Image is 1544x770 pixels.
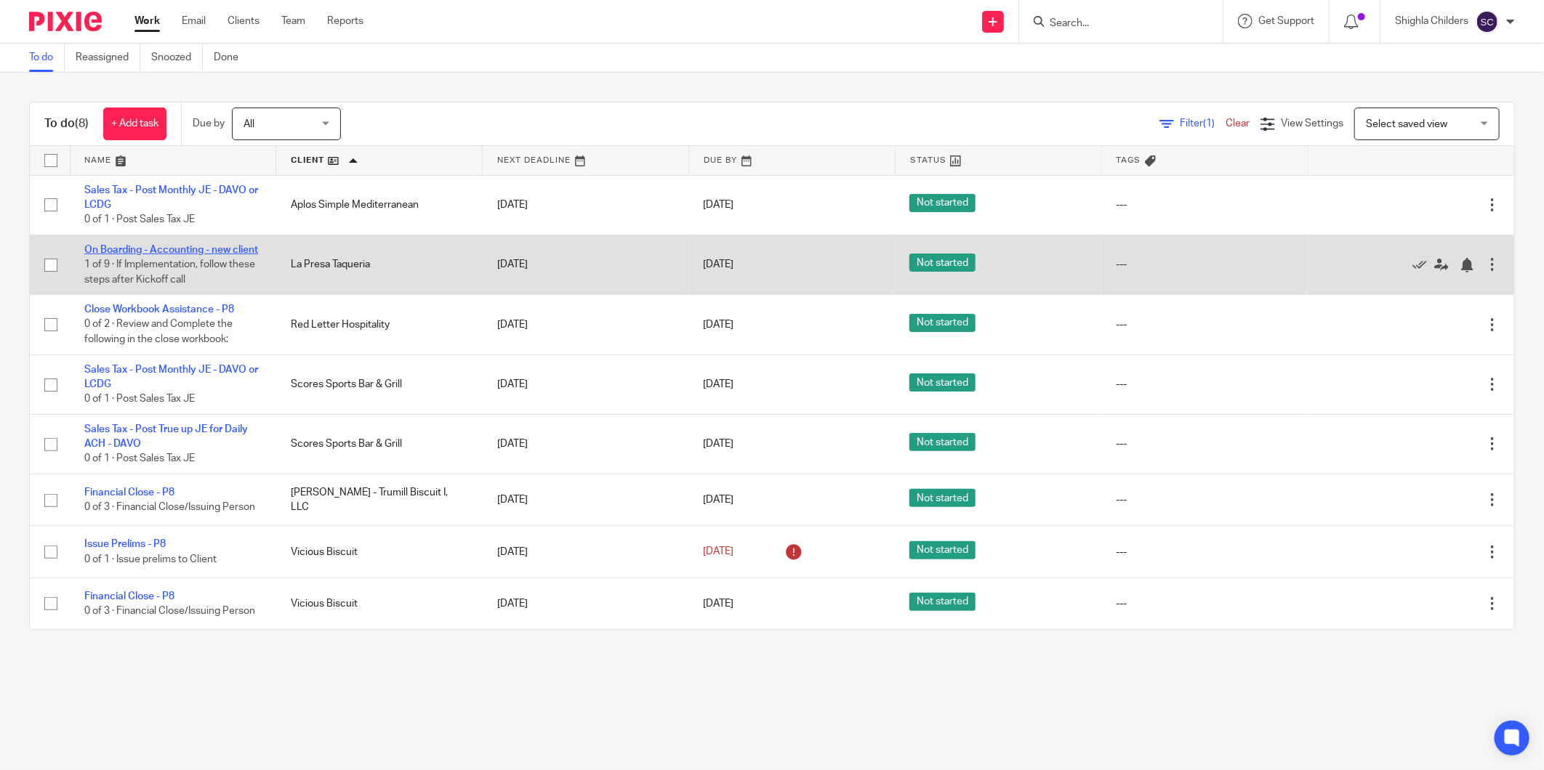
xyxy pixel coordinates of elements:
[193,116,225,131] p: Due by
[1048,17,1179,31] input: Search
[84,424,248,449] a: Sales Tax - Post True up JE for Daily ACH - DAVO
[909,433,976,451] span: Not started
[84,502,255,512] span: 0 of 3 · Financial Close/Issuing Person
[704,439,734,449] span: [DATE]
[1116,257,1293,272] div: ---
[1412,257,1434,272] a: Mark as done
[84,454,195,464] span: 0 of 1 · Post Sales Tax JE
[276,235,483,294] td: La Presa Taqueria
[909,314,976,332] span: Not started
[1281,118,1343,129] span: View Settings
[483,474,689,526] td: [DATE]
[1366,119,1447,129] span: Select saved view
[84,245,258,255] a: On Boarding - Accounting - new client
[276,414,483,474] td: Scores Sports Bar & Grill
[1116,493,1293,507] div: ---
[327,14,363,28] a: Reports
[909,541,976,559] span: Not started
[182,14,206,28] a: Email
[909,373,976,392] span: Not started
[909,593,976,611] span: Not started
[704,379,734,389] span: [DATE]
[704,495,734,505] span: [DATE]
[244,119,254,129] span: All
[483,414,689,474] td: [DATE]
[84,365,258,389] a: Sales Tax - Post Monthly JE - DAVO or LCDG
[909,489,976,507] span: Not started
[1116,377,1293,392] div: ---
[909,194,976,212] span: Not started
[84,487,174,498] a: Financial Close - P8
[276,577,483,629] td: Vicious Biscuit
[1203,118,1215,129] span: (1)
[151,44,203,72] a: Snoozed
[276,354,483,414] td: Scores Sports Bar & Grill
[1476,10,1499,33] img: svg%3E
[84,591,174,601] a: Financial Close - P8
[84,259,255,285] span: 1 of 9 · If Implementation, follow these steps after Kickoff call
[276,175,483,235] td: Aplos Simple Mediterranean
[1117,156,1141,164] span: Tags
[84,539,166,549] a: Issue Prelims - P8
[103,108,166,140] a: + Add task
[276,526,483,577] td: Vicious Biscuit
[84,185,258,210] a: Sales Tax - Post Monthly JE - DAVO or LCDG
[84,606,255,616] span: 0 of 3 · Financial Close/Issuing Person
[704,200,734,210] span: [DATE]
[75,118,89,129] span: (8)
[228,14,260,28] a: Clients
[29,12,102,31] img: Pixie
[483,577,689,629] td: [DATE]
[483,295,689,354] td: [DATE]
[483,354,689,414] td: [DATE]
[214,44,249,72] a: Done
[704,320,734,330] span: [DATE]
[44,116,89,131] h1: To do
[76,44,140,72] a: Reassigned
[134,14,160,28] a: Work
[276,474,483,526] td: [PERSON_NAME] - Trumill Biscuit I, LLC
[84,304,234,315] a: Close Workbook Assistance - P8
[1116,198,1293,212] div: ---
[909,254,976,272] span: Not started
[1226,118,1250,129] a: Clear
[1116,596,1293,611] div: ---
[1395,14,1468,28] p: Shighla Childers
[84,394,195,405] span: 0 of 1 · Post Sales Tax JE
[483,235,689,294] td: [DATE]
[276,295,483,354] td: Red Letter Hospitality
[84,320,233,345] span: 0 of 2 · Review and Complete the following in the close workbook:
[704,546,734,556] span: [DATE]
[84,214,195,224] span: 0 of 1 · Post Sales Tax JE
[1258,16,1314,26] span: Get Support
[281,14,305,28] a: Team
[483,175,689,235] td: [DATE]
[1180,118,1226,129] span: Filter
[704,599,734,609] span: [DATE]
[1116,317,1293,332] div: ---
[84,554,217,564] span: 0 of 1 · Issue prelims to Client
[1116,437,1293,451] div: ---
[1116,545,1293,559] div: ---
[704,259,734,269] span: [DATE]
[29,44,65,72] a: To do
[483,526,689,577] td: [DATE]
